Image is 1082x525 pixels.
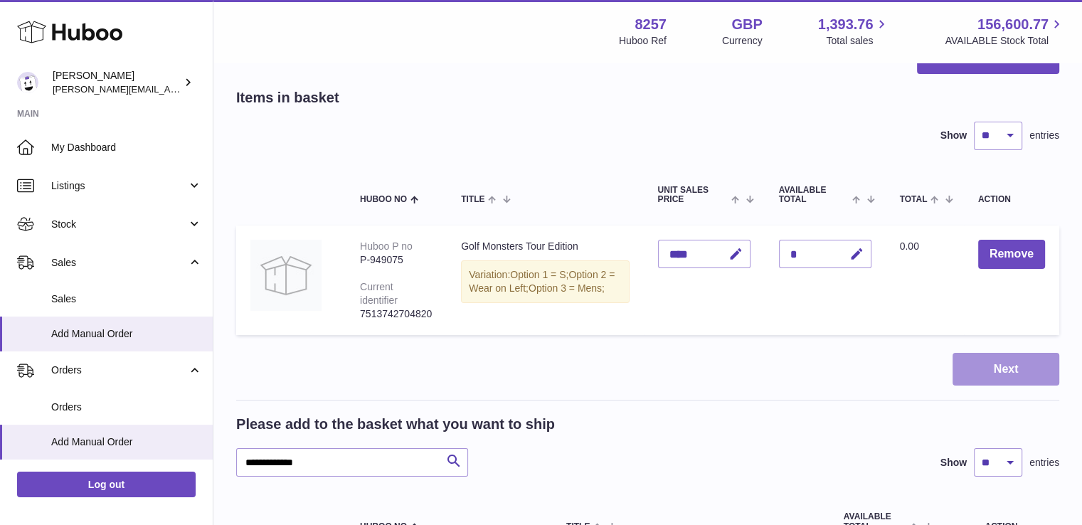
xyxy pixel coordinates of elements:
[1029,129,1059,142] span: entries
[461,195,484,204] span: Title
[978,240,1045,269] button: Remove
[945,15,1065,48] a: 156,600.77 AVAILABLE Stock Total
[900,195,928,204] span: Total
[250,240,322,311] img: Golf Monsters Tour Edition
[635,15,667,34] strong: 8257
[953,353,1059,386] button: Next
[722,34,763,48] div: Currency
[1029,456,1059,470] span: entries
[51,179,187,193] span: Listings
[53,83,285,95] span: [PERSON_NAME][EMAIL_ADDRESS][DOMAIN_NAME]
[818,15,890,48] a: 1,393.76 Total sales
[17,72,38,93] img: Mohsin@planlabsolutions.com
[619,34,667,48] div: Huboo Ref
[51,256,187,270] span: Sales
[461,260,629,303] div: Variation:
[529,282,605,294] span: Option 3 = Mens;
[658,186,728,204] span: Unit Sales Price
[51,327,202,341] span: Add Manual Order
[53,69,181,96] div: [PERSON_NAME]
[977,15,1049,34] span: 156,600.77
[510,269,568,280] span: Option 1 = S;
[360,240,413,252] div: Huboo P no
[360,195,407,204] span: Huboo no
[731,15,762,34] strong: GBP
[51,141,202,154] span: My Dashboard
[51,292,202,306] span: Sales
[236,88,339,107] h2: Items in basket
[779,186,849,204] span: AVAILABLE Total
[17,472,196,497] a: Log out
[51,364,187,377] span: Orders
[940,129,967,142] label: Show
[51,218,187,231] span: Stock
[900,240,919,252] span: 0.00
[978,195,1045,204] div: Action
[945,34,1065,48] span: AVAILABLE Stock Total
[51,401,202,414] span: Orders
[447,226,643,334] td: Golf Monsters Tour Edition
[940,456,967,470] label: Show
[360,281,398,306] div: Current identifier
[469,269,615,294] span: Option 2 = Wear on Left;
[360,253,433,267] div: P-949075
[826,34,889,48] span: Total sales
[236,415,555,434] h2: Please add to the basket what you want to ship
[360,307,433,321] div: 7513742704820
[51,435,202,449] span: Add Manual Order
[818,15,874,34] span: 1,393.76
